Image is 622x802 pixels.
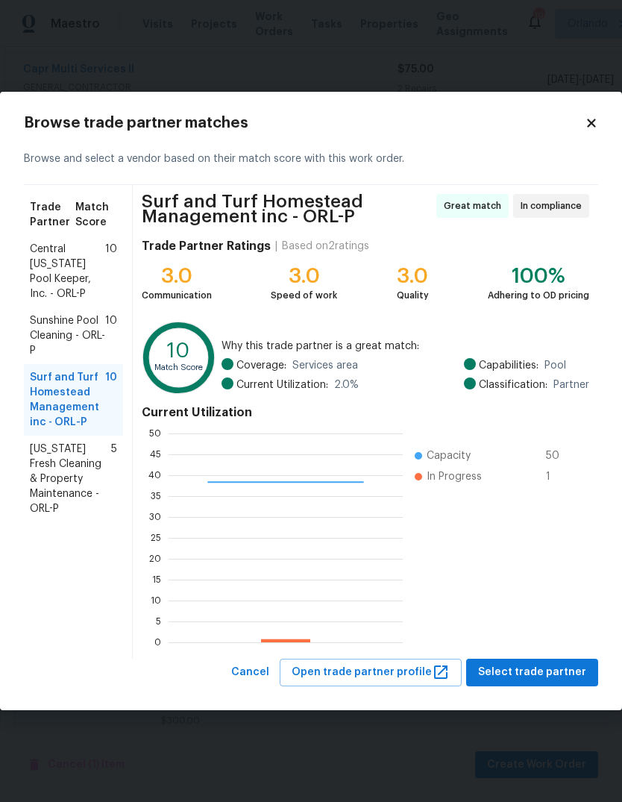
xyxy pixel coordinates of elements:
text: 50 [149,429,161,438]
span: In Progress [427,469,482,484]
span: Coverage: [236,358,286,373]
span: 10 [105,313,117,358]
span: Cancel [231,663,269,682]
h2: Browse trade partner matches [24,116,585,131]
div: 3.0 [397,269,429,283]
span: Why this trade partner is a great match: [222,339,589,354]
text: 10 [167,342,189,362]
span: Pool [544,358,566,373]
span: 1 [546,469,570,484]
button: Open trade partner profile [280,659,462,686]
div: Based on 2 ratings [282,239,369,254]
text: 15 [152,575,161,584]
text: Match Score [154,363,203,372]
text: 10 [151,596,161,605]
div: 3.0 [271,269,337,283]
span: Match Score [75,200,117,230]
text: 40 [148,471,161,480]
div: | [271,239,282,254]
text: 35 [151,492,161,501]
span: Surf and Turf Homestead Management inc - ORL-P [30,370,105,430]
div: 3.0 [142,269,212,283]
span: Central [US_STATE] Pool Keeper, Inc. - ORL-P [30,242,105,301]
span: Surf and Turf Homestead Management inc - ORL-P [142,194,432,224]
span: 5 [111,442,117,516]
div: Speed of work [271,288,337,303]
span: In compliance [521,198,588,213]
text: 0 [154,638,161,647]
span: Services area [292,358,358,373]
button: Cancel [225,659,275,686]
span: Trade Partner [30,200,75,230]
span: Great match [444,198,507,213]
span: 10 [105,370,117,430]
div: Communication [142,288,212,303]
span: [US_STATE] Fresh Cleaning & Property Maintenance - ORL-P [30,442,111,516]
span: Capabilities: [479,358,538,373]
span: 10 [105,242,117,301]
span: Sunshine Pool Cleaning - ORL-P [30,313,105,358]
span: Current Utilization: [236,377,328,392]
div: Quality [397,288,429,303]
div: Browse and select a vendor based on their match score with this work order. [24,134,598,185]
h4: Trade Partner Ratings [142,239,271,254]
span: Select trade partner [478,663,586,682]
span: Classification: [479,377,547,392]
text: 30 [149,513,161,521]
span: 2.0 % [334,377,359,392]
span: Capacity [427,448,471,463]
text: 20 [149,554,161,563]
button: Select trade partner [466,659,598,686]
text: 5 [156,617,161,626]
h4: Current Utilization [142,405,589,420]
div: Adhering to OD pricing [488,288,589,303]
span: Open trade partner profile [292,663,450,682]
text: 45 [150,450,161,459]
span: Partner [553,377,589,392]
text: 25 [151,533,161,542]
span: 50 [546,448,570,463]
div: 100% [488,269,589,283]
